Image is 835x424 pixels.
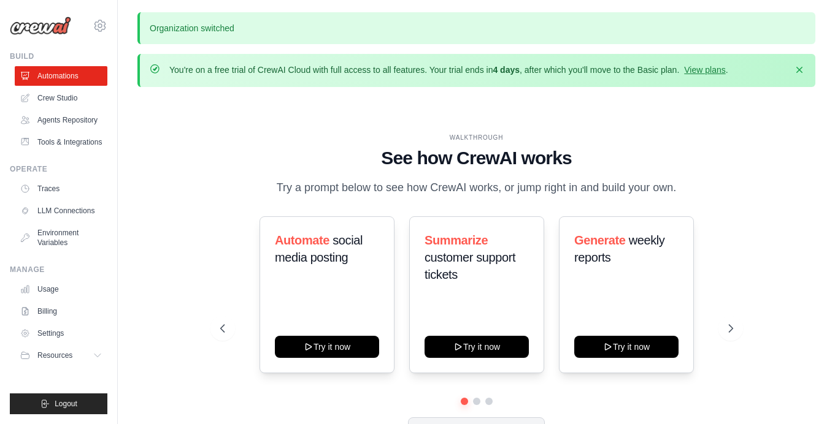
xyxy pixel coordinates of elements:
[425,233,488,247] span: Summarize
[15,66,107,86] a: Automations
[574,233,664,264] span: weekly reports
[15,179,107,199] a: Traces
[271,179,683,197] p: Try a prompt below to see how CrewAI works, or jump right in and build your own.
[15,201,107,221] a: LLM Connections
[15,223,107,252] a: Environment Variables
[220,133,733,142] div: WALKTHROUGH
[137,12,815,44] p: Organization switched
[425,251,515,281] span: customer support tickets
[275,336,379,358] button: Try it now
[574,336,679,358] button: Try it now
[15,279,107,299] a: Usage
[10,51,107,61] div: Build
[574,233,626,247] span: Generate
[15,301,107,321] a: Billing
[275,233,329,247] span: Automate
[169,64,728,76] p: You're on a free trial of CrewAI Cloud with full access to all features. Your trial ends in , aft...
[220,147,733,169] h1: See how CrewAI works
[37,350,72,360] span: Resources
[275,233,363,264] span: social media posting
[493,65,520,75] strong: 4 days
[684,65,725,75] a: View plans
[10,393,107,414] button: Logout
[15,132,107,152] a: Tools & Integrations
[15,324,107,343] a: Settings
[15,88,107,108] a: Crew Studio
[55,399,77,409] span: Logout
[15,110,107,130] a: Agents Repository
[15,346,107,365] button: Resources
[10,17,71,35] img: Logo
[10,164,107,174] div: Operate
[10,265,107,274] div: Manage
[425,336,529,358] button: Try it now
